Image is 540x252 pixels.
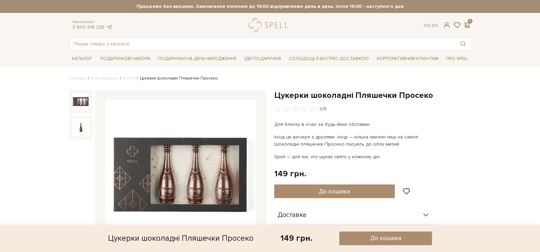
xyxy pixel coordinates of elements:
[97,54,153,64] a: Подарункові набори
[73,20,113,24] span: Консультація:
[274,133,434,148] p: Іноді це вечеря з друзями, іноді — кілька хвилин тиші на самоті. Шоколадні пляшечки Просеко пасую...
[429,23,430,28] span: |
[248,18,291,32] a: logo
[70,38,455,50] input: Пошук товару у каталозі
[444,54,471,64] a: Про Spell
[123,76,135,81] a: [DATE]
[274,184,395,198] button: До кошика
[274,90,471,101] h1: Цукерки шоколадні Пляшечки Просеко
[274,168,306,179] div: 149 грн.
[72,119,90,136] img: Цукерки шоколадні Пляшечки Просеко
[432,23,438,28] a: En
[155,54,239,64] a: Подарунки на День народження
[370,234,401,242] span: До кошика
[69,54,95,64] a: Каталог
[423,23,438,29] div: Ук
[135,75,218,81] li: Цукерки шоколадні Пляшечки Просеко
[72,93,90,110] img: Цукерки шоколадні Пляшечки Просеко
[374,54,441,64] a: Корпоративним клієнтам
[91,76,118,81] a: Вся продукція
[278,212,306,218] span: Доставка
[105,100,256,251] img: Цукерки шоколадні Пляшечки Просеко
[69,76,86,81] a: Головна
[280,233,312,243] div: 149 грн.
[291,224,433,246] td: Нова Пошта – відділення або поштомат (Замовлення сплаченні до 16:00 відправляємо день в день, піс...
[242,54,284,64] a: Ідеї подарунків
[69,3,471,10] strong: Працюємо без вихідних. Замовлення оплачені до 16:00 відправляємо день в день, після 16:00 - насту...
[339,232,432,245] button: До кошика
[73,24,104,30] a: 0 800 319 233
[319,188,350,195] span: До кошика
[108,232,253,245] div: Цукерки шоколадні Пляшечки Просеко
[286,53,372,64] a: Солодощі з експрес-доставкою
[455,38,471,50] button: Пошук товару у каталозі
[106,24,113,30] a: telegram
[274,153,434,160] p: Spell — для тих, хто шукає свято у кожному дні.
[320,106,327,113] div: 0/5
[274,121,434,128] p: Для блиску в очах за будь-яких обставин.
